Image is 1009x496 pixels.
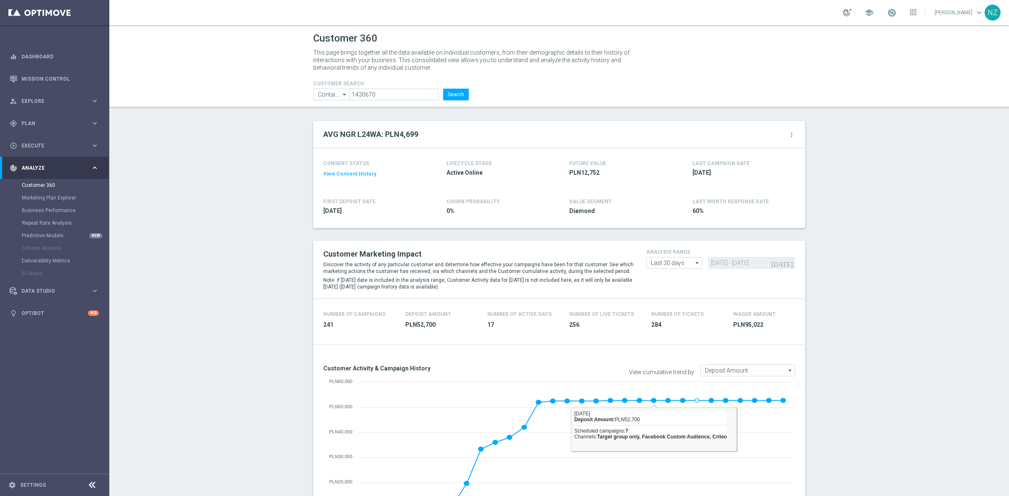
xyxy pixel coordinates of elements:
[22,179,108,192] div: Customer 360
[323,261,634,275] p: Discover the activity of any particular customer and determine how effective your campaigns have ...
[692,207,791,215] span: 60%
[22,242,108,255] div: Cohorts Analysis
[446,207,545,215] span: 0%
[22,232,87,239] a: Predictive Models
[329,404,352,409] text: PLN50,000
[569,169,668,177] span: PLN12,752
[692,169,791,177] span: 2025-09-17
[323,199,375,205] h4: FIRST DEPOSIT DATE
[21,165,91,171] span: Analyze
[985,5,1001,21] div: NZ
[22,207,87,214] a: Business Performance
[9,98,99,105] button: person_search Explore keyboard_arrow_right
[349,89,439,100] input: Enter CID, Email, name or phone
[569,207,668,215] span: Diamond
[10,120,17,127] i: gps_fixed
[329,429,352,434] text: PLN40,000
[313,32,805,45] h1: Customer 360
[569,321,641,329] span: 256
[22,194,87,201] a: Marketing Plan Explorer
[22,204,108,217] div: Business Performance
[313,81,469,87] h4: CUSTOMER SEARCH
[323,249,634,259] h2: Customer Marketing Impact
[9,53,99,60] button: equalizer Dashboard
[934,6,985,19] a: [PERSON_NAME]keyboard_arrow_down
[341,89,349,100] i: arrow_drop_down
[22,192,108,204] div: Marketing Plan Explorer
[10,310,17,317] i: lightbulb
[22,220,87,226] a: Repeat Rate Analysis
[692,160,750,166] h4: LAST CAMPAIGN DATE
[21,68,99,90] a: Mission Control
[22,267,108,280] div: BI Studio
[10,97,91,105] div: Explore
[10,45,99,68] div: Dashboard
[313,49,637,71] p: This page brings together all the data available on individual customers, from their demographic ...
[9,120,99,127] button: gps_fixed Plan keyboard_arrow_right
[569,199,612,205] h4: VALUE SEGMENT
[22,255,108,267] div: Deliverability Metrics
[21,45,99,68] a: Dashboard
[9,76,99,82] button: Mission Control
[405,321,477,329] span: PLN52,700
[22,257,87,264] a: Deliverability Metrics
[88,310,99,316] div: +10
[323,207,422,215] span: 2018-11-29
[446,199,500,205] span: CHURN PROBABILITY
[692,199,769,205] span: LAST MONTH RESPONSE RATE
[733,321,805,329] span: PLN95,022
[651,321,723,329] span: 284
[10,287,91,295] div: Data Studio
[8,481,16,489] i: settings
[9,288,99,294] button: Data Studio keyboard_arrow_right
[487,311,552,317] h4: Number of Active Days
[443,89,469,100] button: Search
[91,119,99,127] i: keyboard_arrow_right
[91,97,99,105] i: keyboard_arrow_right
[329,379,352,384] text: PLN60,000
[22,217,108,229] div: Repeat Rate Analysis
[10,302,99,324] div: Optibot
[329,454,352,459] text: PLN30,000
[864,8,874,17] span: school
[10,53,17,60] i: equalizer
[91,287,99,295] i: keyboard_arrow_right
[646,257,702,269] input: analysis range
[651,311,704,317] h4: Number Of Tickets
[569,160,606,166] h4: FUTURE VALUE
[10,97,17,105] i: person_search
[446,160,492,166] h4: LIFECYCLE STAGE
[10,164,91,172] div: Analyze
[22,229,108,242] div: Predictive Models
[10,142,91,150] div: Execute
[10,68,99,90] div: Mission Control
[10,120,91,127] div: Plan
[323,311,386,317] h4: Number of Campaigns
[91,142,99,150] i: keyboard_arrow_right
[323,277,634,290] p: Note: if [DATE] date is included in the analysis range, Customer Activity data for [DATE] is not ...
[323,129,418,139] h2: AVG NGR L24WA: PLN4,699
[91,164,99,172] i: keyboard_arrow_right
[21,121,91,126] span: Plan
[323,171,376,178] button: View Consent History
[487,321,559,329] span: 17
[323,160,422,166] h4: CONSENT STATUS
[10,142,17,150] i: play_circle_outline
[22,182,87,189] a: Customer 360
[9,142,99,149] button: play_circle_outline Execute keyboard_arrow_right
[10,164,17,172] i: track_changes
[975,8,984,17] span: keyboard_arrow_down
[446,169,545,177] span: Active Online
[405,311,451,317] h4: Deposit Amount
[9,165,99,171] button: track_changes Analyze keyboard_arrow_right
[646,249,795,255] h4: analysis range
[21,302,88,324] a: Optibot
[323,365,553,372] h3: Customer Activity & Campaign History
[21,143,91,148] span: Execute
